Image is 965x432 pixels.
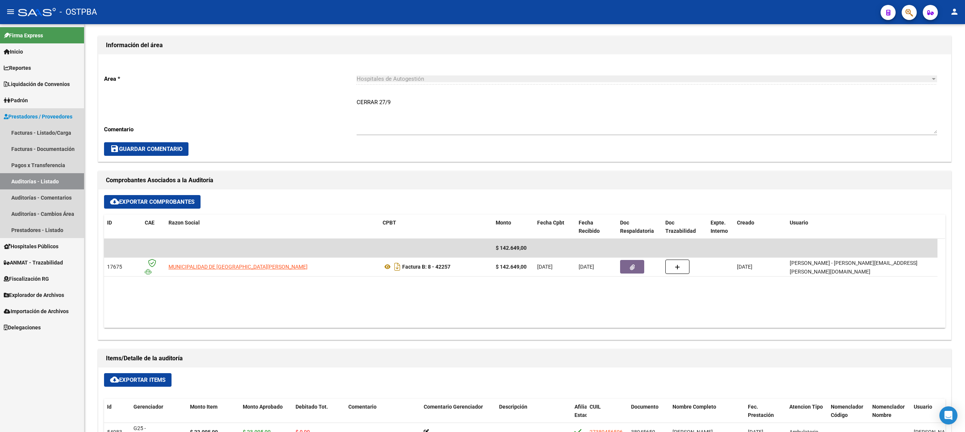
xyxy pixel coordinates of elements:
[106,174,944,186] h1: Comprobantes Asociados a la Auditoría
[620,220,654,234] span: Doc Respaldatoria
[4,307,69,315] span: Importación de Archivos
[165,215,380,240] datatable-header-cell: Razon Social
[187,399,240,432] datatable-header-cell: Monto Item
[130,399,187,432] datatable-header-cell: Gerenciador
[872,404,905,418] span: Nomenclador Nombre
[708,215,734,240] datatable-header-cell: Expte. Interno
[665,220,696,234] span: Doc Trazabilidad
[537,264,553,270] span: [DATE]
[4,48,23,56] span: Inicio
[107,264,122,270] span: 17675
[243,404,283,410] span: Monto Aprobado
[145,220,155,226] span: CAE
[534,215,576,240] datatable-header-cell: Fecha Cpbt
[789,404,823,410] span: Atencion Tipo
[590,404,601,410] span: CUIL
[383,220,396,226] span: CPBT
[142,215,165,240] datatable-header-cell: CAE
[110,146,182,152] span: Guardar Comentario
[628,399,669,432] datatable-header-cell: Documento
[107,404,112,410] span: Id
[6,7,15,16] mat-icon: menu
[499,404,527,410] span: Descripción
[424,404,483,410] span: Comentario Gerenciador
[914,404,932,410] span: Usuario
[496,220,511,226] span: Monto
[421,399,496,432] datatable-header-cell: Comentario Gerenciador
[869,399,911,432] datatable-header-cell: Nomenclador Nombre
[4,112,72,121] span: Prestadores / Proveedores
[110,197,119,206] mat-icon: cloud_download
[579,264,594,270] span: [DATE]
[296,404,328,410] span: Debitado Tot.
[587,399,628,432] datatable-header-cell: CUIL
[579,220,600,234] span: Fecha Recibido
[939,406,957,424] div: Open Intercom Messenger
[669,399,745,432] datatable-header-cell: Nombre Completo
[576,215,617,240] datatable-header-cell: Fecha Recibido
[104,215,142,240] datatable-header-cell: ID
[4,242,58,251] span: Hospitales Públicos
[711,220,728,234] span: Expte. Interno
[348,404,377,410] span: Comentario
[4,291,64,299] span: Explorador de Archivos
[787,215,937,240] datatable-header-cell: Usuario
[133,404,163,410] span: Gerenciador
[104,195,201,209] button: Exportar Comprobantes
[662,215,708,240] datatable-header-cell: Doc Trazabilidad
[4,31,43,40] span: Firma Express
[828,399,869,432] datatable-header-cell: Nomenclador Código
[104,373,172,387] button: Exportar Items
[168,220,200,226] span: Razon Social
[110,144,119,153] mat-icon: save
[4,96,28,105] span: Padrón
[631,404,659,410] span: Documento
[4,80,70,88] span: Liquidación de Convenios
[106,352,944,364] h1: Items/Detalle de la auditoría
[110,377,165,383] span: Exportar Items
[168,264,308,270] span: MUNICIPALIDAD DE [GEOGRAPHIC_DATA][PERSON_NAME]
[104,75,357,83] p: Area *
[496,399,571,432] datatable-header-cell: Descripción
[790,260,918,275] span: [PERSON_NAME] - [PERSON_NAME][EMAIL_ADDRESS][PERSON_NAME][DOMAIN_NAME]
[402,264,450,270] strong: Factura B: 8 - 42257
[4,258,63,267] span: ANMAT - Trazabilidad
[748,404,774,418] span: Fec. Prestación
[106,39,944,51] h1: Información del área
[950,7,959,16] mat-icon: person
[4,275,49,283] span: Fiscalización RG
[240,399,293,432] datatable-header-cell: Monto Aprobado
[493,215,534,240] datatable-header-cell: Monto
[293,399,345,432] datatable-header-cell: Debitado Tot.
[496,245,527,251] span: $ 142.649,00
[737,264,752,270] span: [DATE]
[574,404,593,418] span: Afiliado Estado
[345,399,421,432] datatable-header-cell: Comentario
[734,215,787,240] datatable-header-cell: Creado
[4,64,31,72] span: Reportes
[745,399,786,432] datatable-header-cell: Fec. Prestación
[790,220,808,226] span: Usuario
[911,399,952,432] datatable-header-cell: Usuario
[60,4,97,20] span: - OSTPBA
[110,375,119,384] mat-icon: cloud_download
[672,404,716,410] span: Nombre Completo
[104,399,130,432] datatable-header-cell: Id
[831,404,863,418] span: Nomenclador Código
[110,198,195,205] span: Exportar Comprobantes
[737,220,754,226] span: Creado
[104,142,188,156] button: Guardar Comentario
[104,125,357,134] p: Comentario
[190,404,218,410] span: Monto Item
[107,220,112,226] span: ID
[357,75,424,82] span: Hospitales de Autogestión
[380,215,493,240] datatable-header-cell: CPBT
[571,399,587,432] datatable-header-cell: Afiliado Estado
[537,220,564,226] span: Fecha Cpbt
[496,264,527,270] strong: $ 142.649,00
[786,399,828,432] datatable-header-cell: Atencion Tipo
[617,215,662,240] datatable-header-cell: Doc Respaldatoria
[392,261,402,273] i: Descargar documento
[4,323,41,332] span: Delegaciones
